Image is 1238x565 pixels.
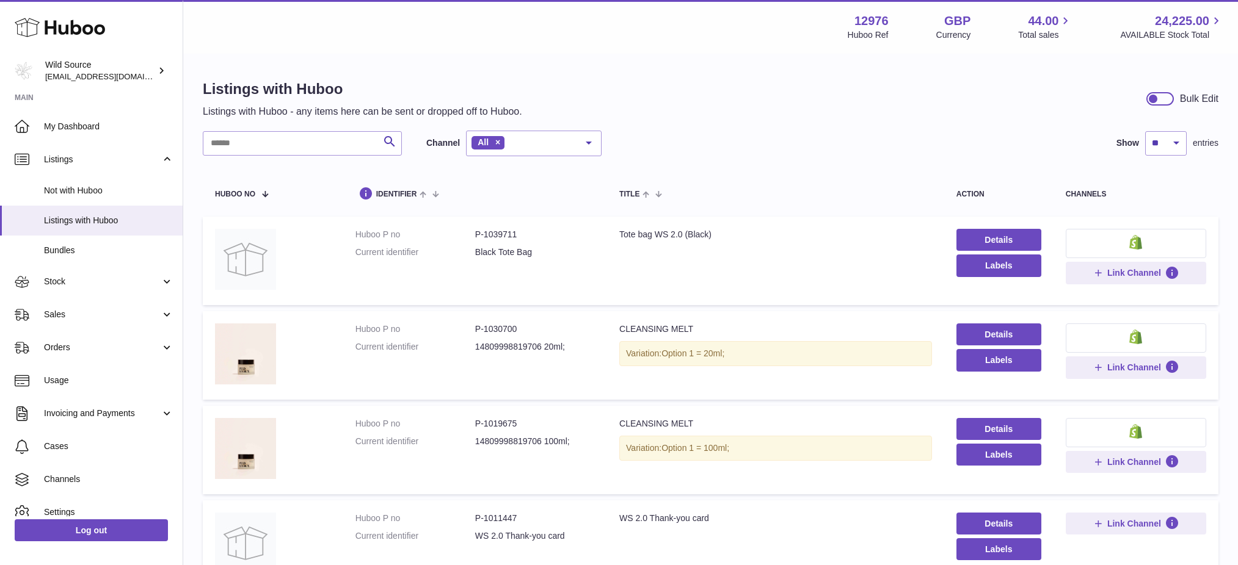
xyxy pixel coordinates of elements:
[475,247,595,258] dd: Black Tote Bag
[355,341,475,353] dt: Current identifier
[1066,190,1206,198] div: channels
[619,418,932,430] div: CLEANSING MELT
[215,418,276,479] img: CLEANSING MELT
[619,190,639,198] span: title
[203,79,522,99] h1: Listings with Huboo
[661,443,729,453] span: Option 1 = 100ml;
[45,59,155,82] div: Wild Source
[1028,13,1058,29] span: 44.00
[475,530,595,542] dd: WS 2.0 Thank-you card
[661,348,724,358] span: Option 1 = 20ml;
[475,418,595,430] dd: P-1019675
[1116,137,1139,149] label: Show
[355,436,475,447] dt: Current identifier
[956,444,1041,466] button: Labels
[44,215,173,226] span: Listings with Huboo
[1129,329,1142,344] img: shopify-small.png
[45,71,180,81] span: [EMAIL_ADDRESS][DOMAIN_NAME]
[215,229,276,290] img: Tote bag WS 2.0 (Black)
[475,323,595,335] dd: P-1030700
[376,190,417,198] span: identifier
[1129,424,1142,439] img: shopify-small.png
[1066,262,1206,284] button: Link Channel
[619,436,932,461] div: Variation:
[854,13,889,29] strong: 12976
[44,408,161,419] span: Invoicing and Payments
[1120,29,1223,41] span: AVAILABLE Stock Total
[15,519,168,541] a: Log out
[44,441,173,452] span: Cases
[44,185,173,196] span: Not with Huboo
[956,323,1041,345] a: Details
[44,473,173,485] span: Channels
[44,121,173,132] span: My Dashboard
[848,29,889,41] div: Huboo Ref
[619,229,932,240] div: Tote bag WS 2.0 (Black)
[1107,362,1161,373] span: Link Channel
[355,530,475,542] dt: Current identifier
[44,375,173,386] span: Usage
[1180,92,1218,106] div: Bulk Edit
[44,276,161,287] span: Stock
[619,323,932,335] div: CLEANSING MELT
[1107,456,1161,467] span: Link Channel
[355,229,475,240] dt: Huboo P no
[1066,451,1206,473] button: Link Channel
[936,29,971,41] div: Currency
[475,229,595,240] dd: P-1039711
[475,341,595,353] dd: 14809998819706 20ml;
[1066,356,1206,378] button: Link Channel
[215,323,276,384] img: CLEANSING MELT
[475,436,595,447] dd: 14809998819706 100ml;
[619,341,932,366] div: Variation:
[44,154,161,165] span: Listings
[44,309,161,320] span: Sales
[355,418,475,430] dt: Huboo P no
[1018,29,1072,41] span: Total sales
[44,245,173,256] span: Bundles
[956,418,1041,440] a: Details
[426,137,460,149] label: Channel
[44,506,173,518] span: Settings
[215,190,255,198] span: Huboo no
[475,513,595,524] dd: P-1011447
[1066,513,1206,534] button: Link Channel
[1120,13,1223,41] a: 24,225.00 AVAILABLE Stock Total
[956,538,1041,560] button: Labels
[956,229,1041,251] a: Details
[956,254,1041,276] button: Labels
[1018,13,1072,41] a: 44.00 Total sales
[619,513,932,524] div: WS 2.0 Thank-you card
[1155,13,1209,29] span: 24,225.00
[355,513,475,524] dt: Huboo P no
[1193,137,1218,149] span: entries
[956,349,1041,371] button: Labels
[1129,235,1142,250] img: shopify-small.png
[944,13,970,29] strong: GBP
[1107,267,1161,278] span: Link Channel
[44,342,161,353] span: Orders
[956,190,1041,198] div: action
[355,247,475,258] dt: Current identifier
[956,513,1041,534] a: Details
[203,105,522,118] p: Listings with Huboo - any items here can be sent or dropped off to Huboo.
[1107,518,1161,529] span: Link Channel
[478,137,489,147] span: All
[355,323,475,335] dt: Huboo P no
[15,62,33,80] img: internalAdmin-12976@internal.huboo.com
